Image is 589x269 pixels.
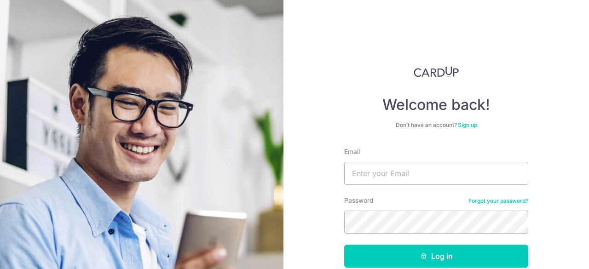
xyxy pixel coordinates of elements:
[344,96,528,114] h4: Welcome back!
[468,197,528,205] a: Forgot your password?
[344,245,528,268] button: Log in
[414,66,459,77] img: CardUp Logo
[344,162,528,185] input: Enter your Email
[344,121,528,129] div: Don’t have an account?
[344,147,360,156] label: Email
[344,196,374,205] label: Password
[458,121,477,128] a: Sign up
